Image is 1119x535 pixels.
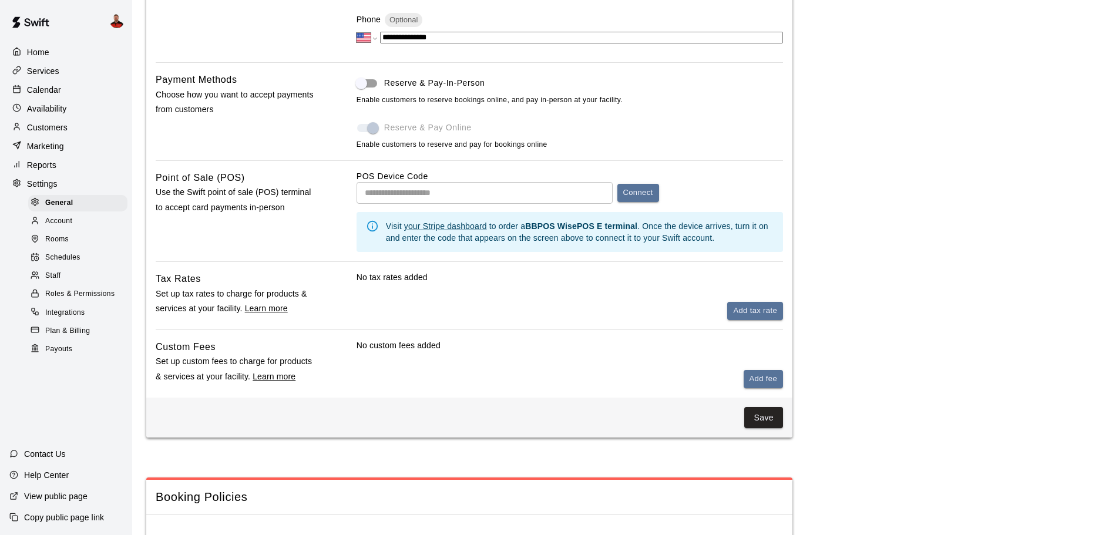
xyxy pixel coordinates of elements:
[27,140,64,152] p: Marketing
[27,84,61,96] p: Calendar
[385,15,422,24] span: Optional
[9,81,123,99] a: Calendar
[404,221,487,231] a: your Stripe dashboard
[27,65,59,77] p: Services
[156,287,319,316] p: Set up tax rates to charge for products & services at your facility.
[28,267,132,285] a: Staff
[24,512,104,523] p: Copy public page link
[27,159,56,171] p: Reports
[28,250,127,266] div: Schedules
[384,77,485,89] span: Reserve & Pay-In-Person
[28,231,127,248] div: Rooms
[28,231,132,249] a: Rooms
[744,370,783,388] button: Add fee
[525,221,637,231] b: BBPOS WisePOS E terminal
[28,340,132,358] a: Payouts
[156,489,783,505] span: Booking Policies
[386,216,774,248] div: Visit to order a . Once the device arrives, turn it on and enter the code that appears on the scr...
[253,372,295,381] a: Learn more
[156,339,216,355] h6: Custom Fees
[45,307,85,319] span: Integrations
[357,14,381,25] p: Phone
[245,304,288,313] a: Learn more
[156,185,319,214] p: Use the Swift point of sale (POS) terminal to accept card payments in-person
[107,9,132,33] div: Ryan Nail
[24,448,66,460] p: Contact Us
[45,216,72,227] span: Account
[9,156,123,174] a: Reports
[9,175,123,193] a: Settings
[27,103,67,115] p: Availability
[617,184,659,202] button: Connect
[357,95,783,106] span: Enable customers to reserve bookings online, and pay in-person at your facility.
[45,197,73,209] span: General
[357,271,783,283] p: No tax rates added
[28,212,132,230] a: Account
[28,249,132,267] a: Schedules
[28,195,127,211] div: General
[45,234,69,245] span: Rooms
[9,43,123,61] a: Home
[28,304,132,322] a: Integrations
[24,469,69,481] p: Help Center
[156,88,319,117] p: Choose how you want to accept payments from customers
[24,490,88,502] p: View public page
[156,354,319,383] p: Set up custom fees to charge for products & services at your facility.
[28,286,127,302] div: Roles & Permissions
[45,344,72,355] span: Payouts
[28,323,127,339] div: Plan & Billing
[357,140,547,149] span: Enable customers to reserve and pay for bookings online
[110,14,124,28] img: Ryan Nail
[727,302,783,320] button: Add tax rate
[27,178,58,190] p: Settings
[9,62,123,80] a: Services
[744,407,783,429] button: Save
[28,305,127,321] div: Integrations
[357,171,428,181] label: POS Device Code
[9,100,123,117] a: Availability
[156,170,245,186] h6: Point of Sale (POS)
[9,137,123,155] a: Marketing
[45,252,80,264] span: Schedules
[357,339,783,351] p: No custom fees added
[9,119,123,136] a: Customers
[28,268,127,284] div: Staff
[28,213,127,230] div: Account
[28,322,132,340] a: Plan & Billing
[28,341,127,358] div: Payouts
[45,325,90,337] span: Plan & Billing
[156,271,201,287] h6: Tax Rates
[156,72,237,88] h6: Payment Methods
[45,270,61,282] span: Staff
[27,46,49,58] p: Home
[384,122,472,134] span: Reserve & Pay Online
[28,194,132,212] a: General
[45,288,115,300] span: Roles & Permissions
[28,285,132,304] a: Roles & Permissions
[27,122,68,133] p: Customers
